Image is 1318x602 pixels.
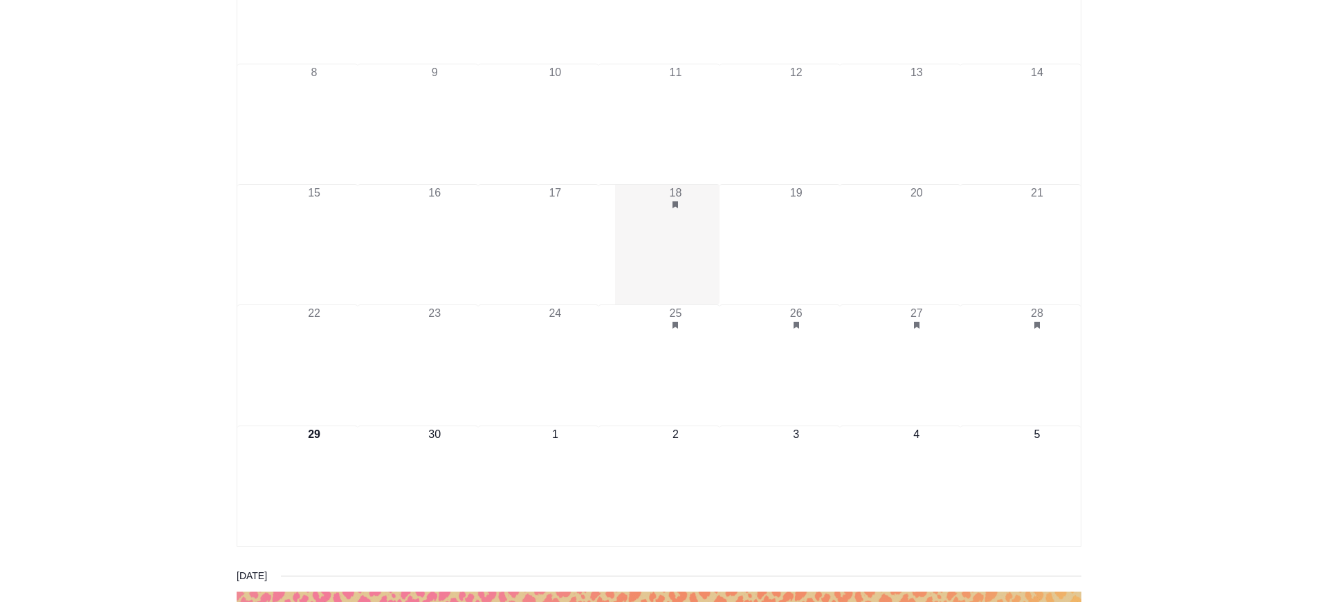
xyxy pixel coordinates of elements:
time: 28 [1031,307,1043,319]
button: 26 [736,305,857,425]
button: 16 [374,185,495,304]
time: 17 [549,187,561,199]
time: 24 [549,307,561,319]
time: 9 [432,66,438,78]
time: 11 [670,66,682,78]
time: 13 [910,66,923,78]
time: 4 [913,428,919,440]
time: 19 [790,187,803,199]
time: 29 [308,428,320,440]
time: 8 [311,66,318,78]
time: 25 [670,307,682,319]
button: 28 [977,305,1097,425]
time: 10 [549,66,561,78]
time: 30 [428,428,441,440]
button: 30 [374,426,495,546]
button: 4 [857,426,977,546]
button: 18 [615,185,735,304]
button: 12 [736,64,857,184]
time: 14 [1031,66,1043,78]
button: 3 [736,426,857,546]
button: 14 [977,64,1097,184]
button: 9 [374,64,495,184]
button: 11 [615,64,735,184]
button: 23 [374,305,495,425]
time: 2 [672,428,679,440]
button: 21 [977,185,1097,304]
button: 5 [977,426,1097,546]
button: 27 [857,305,977,425]
time: 22 [308,307,320,319]
time: 15 [308,187,320,199]
button: 15 [254,185,374,304]
button: 20 [857,185,977,304]
button: 17 [495,185,615,304]
button: 10 [495,64,615,184]
time: 23 [428,307,441,319]
time: 16 [428,187,441,199]
button: 2 [615,426,735,546]
time: 26 [790,307,803,319]
time: 5 [1034,428,1040,440]
time: 1 [552,428,558,440]
button: 8 [254,64,374,184]
time: 12 [790,66,803,78]
time: 27 [910,307,923,319]
button: 22 [254,305,374,425]
button: 25 [615,305,735,425]
time: [DATE] [237,568,267,584]
button: 29 [254,426,374,546]
time: 21 [1031,187,1043,199]
time: 18 [670,187,682,199]
button: 19 [736,185,857,304]
time: 3 [793,428,799,440]
time: 20 [910,187,923,199]
button: 13 [857,64,977,184]
button: 1 [495,426,615,546]
button: 24 [495,305,615,425]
